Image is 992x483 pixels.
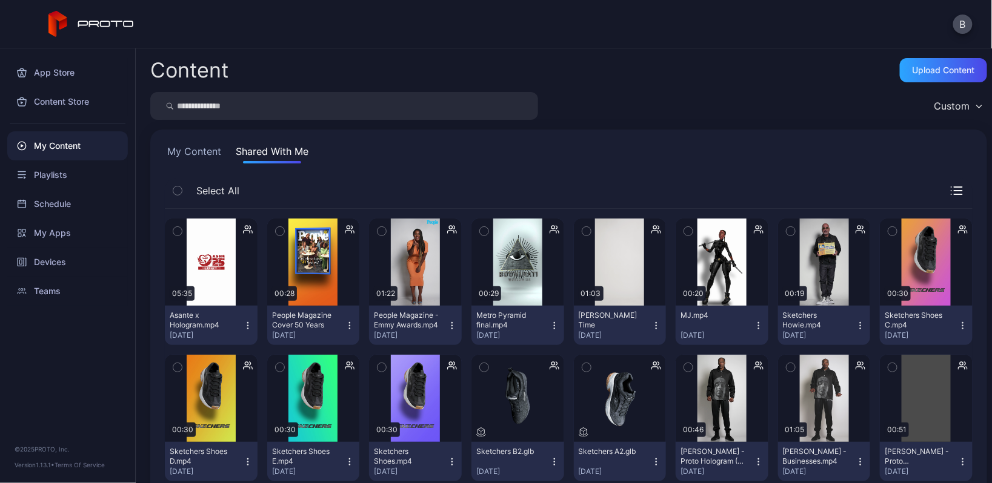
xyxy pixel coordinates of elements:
[170,447,236,466] div: Sketchers Shoes D.mp4
[170,467,243,476] div: [DATE]
[783,467,856,476] div: [DATE]
[374,330,447,340] div: [DATE]
[681,447,747,466] div: Snoop Dogg - Proto Hologram (No FX).mp4
[885,467,958,476] div: [DATE]
[476,447,543,456] div: Sketchers B2.glb
[374,447,441,466] div: Sketchers Shoes.mp4
[476,310,543,330] div: Metro Pyramid final.mp4
[676,442,768,481] button: [PERSON_NAME] - Proto Hologram (No FX).mp4[DATE]
[471,306,564,345] button: Metro Pyramid final.mp4[DATE]
[783,310,850,330] div: Sketchers Howie.mp4
[267,442,360,481] button: Sketchers Shoes E.mp4[DATE]
[165,144,224,163] button: My Content
[170,310,236,330] div: Asante x Hologram.mp4
[934,100,970,112] div: Custom
[165,306,258,345] button: Asante x Hologram.mp4[DATE]
[55,461,105,468] a: Terms Of Service
[885,310,951,330] div: Sketchers Shoes C.mp4
[7,58,128,87] a: App Store
[7,189,128,218] a: Schedule
[267,306,360,345] button: People Magazine Cover 50 Years[DATE]
[574,442,667,481] button: Sketchers A2.glb[DATE]
[778,442,871,481] button: [PERSON_NAME] - Businesses.mp4[DATE]
[681,467,754,476] div: [DATE]
[233,144,311,163] button: Shared With Me
[150,60,228,80] div: Content
[880,442,973,481] button: [PERSON_NAME] - Proto Hologram.mp4[DATE]
[7,160,128,189] a: Playlists
[476,467,550,476] div: [DATE]
[778,306,871,345] button: Sketchers Howie.mp4[DATE]
[681,310,747,320] div: MJ.mp4
[471,442,564,481] button: Sketchers B2.glb[DATE]
[7,277,128,306] a: Teams
[165,442,258,481] button: Sketchers Shoes D.mp4[DATE]
[900,58,987,82] button: Upload Content
[579,330,652,340] div: [DATE]
[272,310,339,330] div: People Magazine Cover 50 Years
[885,447,951,466] div: Snoop Dogg - Proto Hologram.mp4
[369,306,462,345] button: People Magazine - Emmy Awards.mp4[DATE]
[7,131,128,160] a: My Content
[7,248,128,277] a: Devices
[885,330,958,340] div: [DATE]
[913,65,975,75] div: Upload Content
[7,87,128,116] a: Content Store
[15,444,121,454] div: © 2025 PROTO, Inc.
[15,461,55,468] span: Version 1.13.1 •
[783,330,856,340] div: [DATE]
[272,447,339,466] div: Sketchers Shoes E.mp4
[574,306,667,345] button: [PERSON_NAME] Time[DATE]
[476,330,550,340] div: [DATE]
[953,15,973,34] button: B
[579,467,652,476] div: [DATE]
[928,92,987,120] button: Custom
[880,306,973,345] button: Sketchers Shoes C.mp4[DATE]
[272,467,345,476] div: [DATE]
[579,310,645,330] div: Chris Gardner Time
[676,306,768,345] button: MJ.mp4[DATE]
[272,330,345,340] div: [DATE]
[196,183,239,198] span: Select All
[681,330,754,340] div: [DATE]
[369,442,462,481] button: Sketchers Shoes.mp4[DATE]
[170,330,243,340] div: [DATE]
[783,447,850,466] div: Snoop Dogg - Businesses.mp4
[374,467,447,476] div: [DATE]
[374,310,441,330] div: People Magazine - Emmy Awards.mp4
[7,218,128,248] a: My Apps
[579,447,645,456] div: Sketchers A2.glb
